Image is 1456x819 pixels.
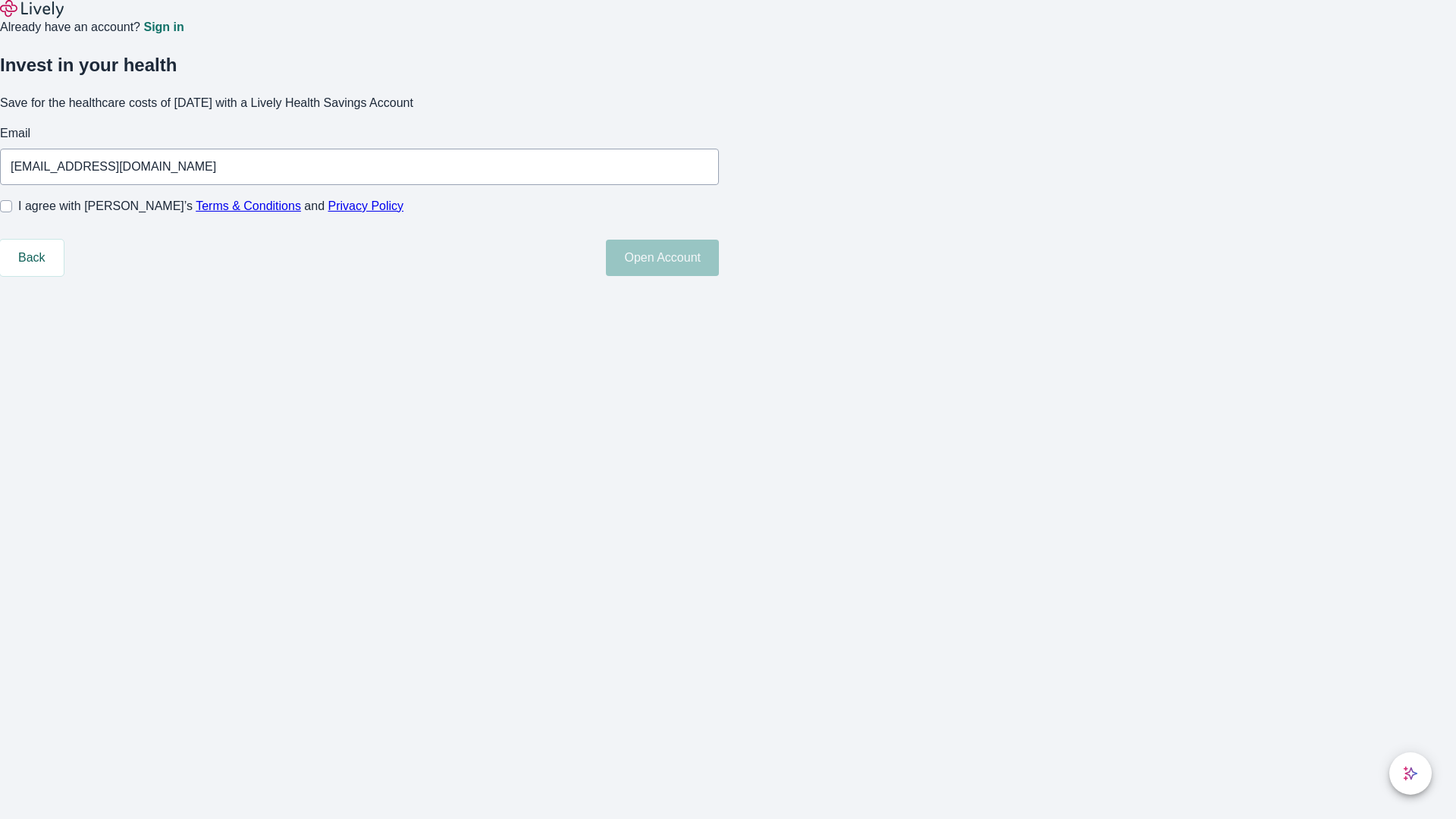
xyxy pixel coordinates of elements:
button: chat [1389,752,1432,795]
a: Privacy Policy [328,199,404,212]
svg: Lively AI Assistant [1403,766,1418,781]
a: Sign in [143,21,184,33]
span: I agree with [PERSON_NAME]’s and [18,197,403,215]
a: Terms & Conditions [196,199,301,212]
